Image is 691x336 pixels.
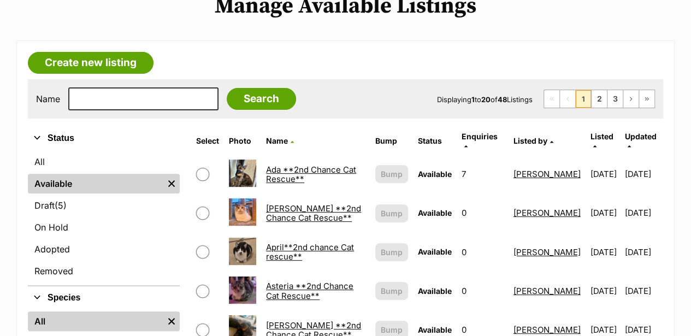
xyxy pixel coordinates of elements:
[28,131,180,145] button: Status
[28,311,163,331] a: All
[418,286,452,296] span: Available
[462,132,498,141] span: translation missing: en.admin.listings.index.attributes.enquiries
[513,136,553,145] a: Listed by
[457,194,508,232] td: 0
[375,282,408,300] button: Bump
[28,52,153,74] a: Create new listing
[544,90,559,108] span: First page
[437,95,533,104] span: Displaying to of Listings
[457,155,508,193] td: 7
[28,291,180,305] button: Species
[560,90,575,108] span: Previous page
[576,90,591,108] span: Page 1
[592,90,607,108] a: Page 2
[544,90,655,108] nav: Pagination
[586,194,624,232] td: [DATE]
[28,196,180,215] a: Draft
[266,203,361,223] a: [PERSON_NAME] **2nd Chance Cat Rescue**
[266,281,353,300] a: Asteria **2nd Chance Cat Rescue**
[28,150,180,285] div: Status
[163,174,180,193] a: Remove filter
[498,95,507,104] strong: 48
[375,204,408,222] button: Bump
[55,199,67,212] span: (5)
[227,88,296,110] input: Search
[418,325,452,334] span: Available
[225,128,261,154] th: Photo
[381,285,403,297] span: Bump
[375,243,408,261] button: Bump
[624,155,662,193] td: [DATE]
[623,90,639,108] a: Next page
[586,155,624,193] td: [DATE]
[624,132,656,150] a: Updated
[381,324,403,335] span: Bump
[229,160,256,187] img: Ada **2nd Chance Cat Rescue**
[36,94,60,104] label: Name
[28,152,180,172] a: All
[513,208,581,218] a: [PERSON_NAME]
[266,136,294,145] a: Name
[513,136,547,145] span: Listed by
[624,194,662,232] td: [DATE]
[471,95,475,104] strong: 1
[28,217,180,237] a: On Hold
[418,247,452,256] span: Available
[192,128,223,154] th: Select
[590,132,613,141] span: Listed
[163,311,180,331] a: Remove filter
[457,272,508,310] td: 0
[418,169,452,179] span: Available
[624,132,656,141] span: Updated
[28,174,163,193] a: Available
[624,233,662,271] td: [DATE]
[266,242,354,262] a: April**2nd chance Cat rescue**
[513,325,581,335] a: [PERSON_NAME]
[457,233,508,271] td: 0
[513,247,581,257] a: [PERSON_NAME]
[418,208,452,217] span: Available
[371,128,412,154] th: Bump
[28,239,180,259] a: Adopted
[586,272,624,310] td: [DATE]
[381,246,403,258] span: Bump
[624,272,662,310] td: [DATE]
[513,169,581,179] a: [PERSON_NAME]
[266,136,288,145] span: Name
[513,286,581,296] a: [PERSON_NAME]
[586,233,624,271] td: [DATE]
[229,198,256,226] img: Annie **2nd Chance Cat Rescue**
[28,261,180,281] a: Removed
[414,128,456,154] th: Status
[607,90,623,108] a: Page 3
[462,132,498,150] a: Enquiries
[590,132,613,150] a: Listed
[266,164,356,184] a: Ada **2nd Chance Cat Rescue**
[381,208,403,219] span: Bump
[375,165,408,183] button: Bump
[639,90,654,108] a: Last page
[381,168,403,180] span: Bump
[481,95,491,104] strong: 20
